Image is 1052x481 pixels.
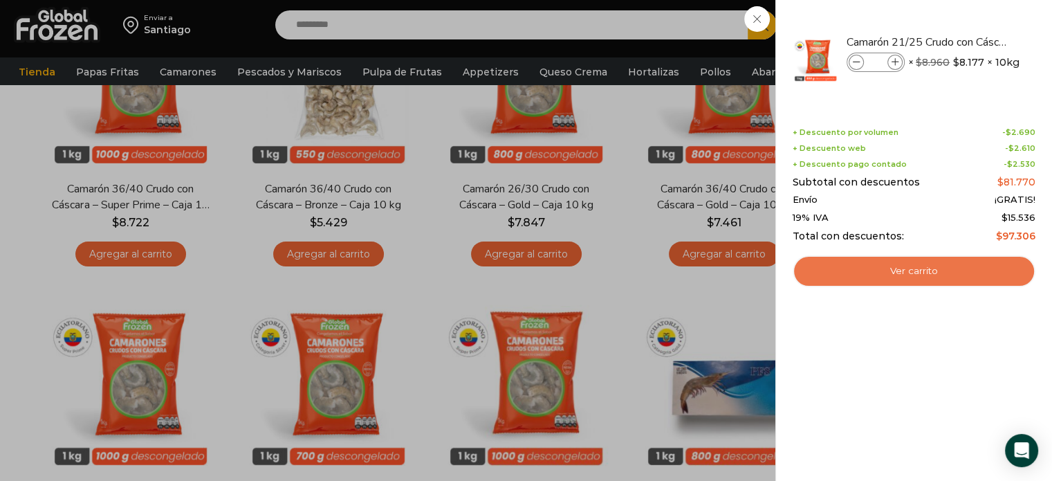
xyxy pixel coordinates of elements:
span: + Descuento web [793,144,866,153]
span: + Descuento pago contado [793,160,907,169]
span: Total con descuentos: [793,230,904,242]
bdi: 97.306 [996,230,1035,242]
div: Open Intercom Messenger [1005,434,1038,467]
span: $ [1007,159,1013,169]
a: Camarón 21/25 Crudo con Cáscara - Gold - Caja 10 kg [847,35,1011,50]
span: $ [1002,212,1008,223]
bdi: 8.177 [953,55,984,69]
span: $ [953,55,959,69]
span: $ [1008,143,1014,153]
input: Product quantity [865,55,886,70]
bdi: 8.960 [916,56,950,69]
bdi: 2.530 [1007,159,1035,169]
span: ¡GRATIS! [995,194,1035,206]
span: 19% IVA [793,212,829,224]
span: - [1002,128,1035,137]
span: $ [916,56,922,69]
span: $ [996,230,1002,242]
span: $ [997,176,1004,188]
span: - [1005,144,1035,153]
span: Subtotal con descuentos [793,176,920,188]
span: 15.536 [1002,212,1035,223]
span: × × 10kg [908,53,1019,72]
span: + Descuento por volumen [793,128,898,137]
span: $ [1006,127,1011,137]
a: Ver carrito [793,255,1035,287]
bdi: 2.610 [1008,143,1035,153]
bdi: 2.690 [1006,127,1035,137]
bdi: 81.770 [997,176,1035,188]
span: Envío [793,194,818,206]
span: - [1004,160,1035,169]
